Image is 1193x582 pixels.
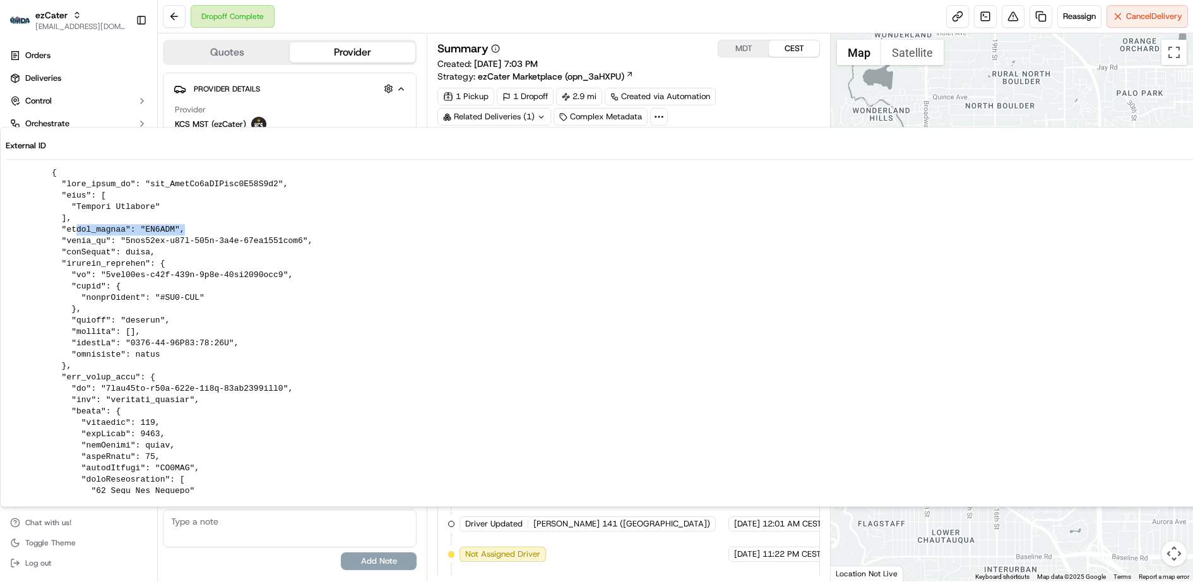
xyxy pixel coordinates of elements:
[881,40,944,65] button: Show satellite imagery
[10,16,30,25] img: ezCater
[1139,573,1189,580] a: Report a map error
[437,108,551,126] div: Related Deliveries (1)
[533,518,710,530] span: [PERSON_NAME] 141 ([GEOGRAPHIC_DATA])
[119,182,203,195] span: API Documentation
[25,73,61,84] span: Deliveries
[1057,5,1101,28] button: Reassign
[175,104,206,116] span: Provider
[175,119,246,130] span: KCS MST (ezCater)
[13,120,35,143] img: 1736555255976-a54dd68f-1ca7-489b-9aae-adbdc363a1c4
[25,50,50,61] span: Orders
[1161,40,1187,65] button: Toggle fullscreen view
[25,95,52,107] span: Control
[89,213,153,223] a: Powered byPylon
[1161,541,1187,566] button: Map camera controls
[5,5,131,35] button: ezCaterezCater[EMAIL_ADDRESS][DOMAIN_NAME]
[437,57,538,70] span: Created:
[25,182,97,195] span: Knowledge Base
[465,518,523,530] span: Driver Updated
[465,549,540,560] span: Not Assigned Driver
[1126,11,1182,22] span: Cancel Delivery
[164,42,290,62] button: Quotes
[25,518,71,528] span: Chat with us!
[831,566,903,581] div: Location Not Live
[834,565,875,581] img: Google
[605,88,716,105] a: Created via Automation
[215,124,230,139] button: Start new chat
[769,40,819,57] button: CEST
[174,78,406,99] button: Provider Details
[25,118,69,129] span: Orchestrate
[25,558,51,568] span: Log out
[437,88,494,105] div: 1 Pickup
[35,9,68,21] button: ezCater
[1107,5,1188,28] button: CancelDelivery
[734,549,760,560] span: [DATE]
[478,70,624,83] span: ezCater Marketplace (opn_3aHXPU)
[43,133,160,143] div: We're available if you need us!
[5,114,152,134] button: Orchestrate
[251,117,266,132] img: kcs-delivery.png
[1037,573,1106,580] span: Map data ©2025 Google
[975,573,1030,581] button: Keyboard shortcuts
[5,534,152,552] button: Toggle Theme
[554,108,648,126] div: Complex Metadata
[763,518,822,530] span: 12:01 AM CEST
[126,213,153,223] span: Pylon
[13,184,23,194] div: 📗
[35,21,126,32] button: [EMAIL_ADDRESS][DOMAIN_NAME]
[5,91,152,111] button: Control
[290,42,415,62] button: Provider
[1063,11,1096,22] span: Reassign
[6,140,46,151] span: External ID
[497,88,554,105] div: 1 Dropoff
[5,554,152,572] button: Log out
[718,40,769,57] button: MDT
[102,177,208,200] a: 💻API Documentation
[13,12,38,37] img: Nash
[107,184,117,194] div: 💻
[556,88,602,105] div: 2.9 mi
[834,565,875,581] a: Open this area in Google Maps (opens a new window)
[8,177,102,200] a: 📗Knowledge Base
[5,514,152,532] button: Chat with us!
[13,50,230,70] p: Welcome 👋
[5,45,152,66] a: Orders
[474,58,538,69] span: [DATE] 7:03 PM
[33,81,227,94] input: Got a question? Start typing here...
[5,68,152,88] a: Deliveries
[734,518,760,530] span: [DATE]
[43,120,207,133] div: Start new chat
[437,43,489,54] h3: Summary
[837,40,881,65] button: Show street map
[1113,573,1131,580] a: Terms (opens in new tab)
[25,538,76,548] span: Toggle Theme
[763,549,821,560] span: 11:22 PM CEST
[437,70,634,83] div: Strategy:
[478,70,634,83] a: ezCater Marketplace (opn_3aHXPU)
[194,84,260,94] span: Provider Details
